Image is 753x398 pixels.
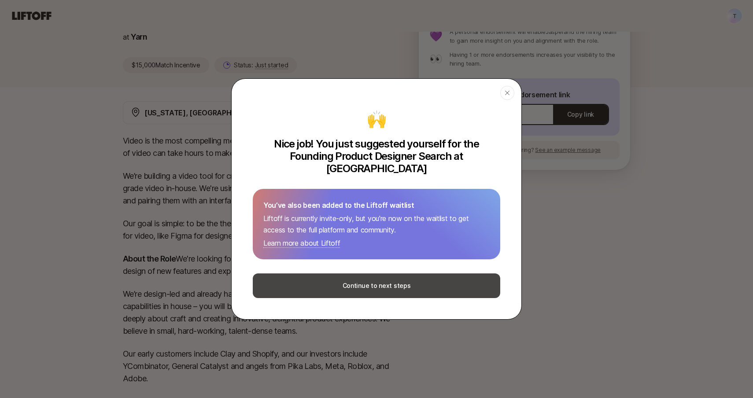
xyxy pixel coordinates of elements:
[367,107,387,131] div: 🙌
[253,138,500,175] p: Nice job! You just suggested yourself for the Founding Product Designer Search at [GEOGRAPHIC_DATA]
[263,199,490,211] p: You’ve also been added to the Liftoff waitlist
[263,213,490,236] p: Liftoff is currently invite-only, but you're now on the waitlist to get access to the full platfo...
[263,239,340,248] a: Learn more about Liftoff
[253,273,500,298] button: Continue to next steps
